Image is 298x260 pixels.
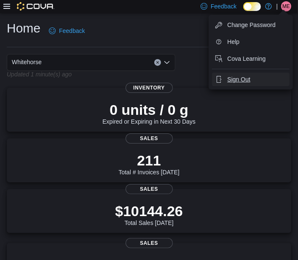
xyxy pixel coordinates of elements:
p: 0 units / 0 g [102,101,196,118]
span: Sales [126,184,173,194]
span: Inventory [126,83,173,93]
p: | [276,1,278,11]
button: Open list of options [164,59,170,66]
span: Feedback [59,27,85,35]
p: 211 [118,152,179,169]
button: Help [212,35,290,49]
span: Sales [126,133,173,144]
span: Help [227,38,239,46]
p: $10144.26 [115,203,183,219]
p: Updated 1 minute(s) ago [7,71,72,78]
input: Dark Mode [243,2,261,11]
span: Whitehorse [12,57,42,67]
span: ME [282,1,290,11]
button: Change Password [212,18,290,32]
span: Feedback [211,2,236,11]
span: Sign Out [227,75,250,84]
h1: Home [7,20,40,37]
div: Total # Invoices [DATE] [118,152,179,176]
div: Expired or Expiring in Next 30 Days [102,101,196,125]
div: Micheal Egay [281,1,291,11]
span: Change Password [227,21,275,29]
span: Sales [126,238,173,248]
a: Feedback [46,22,88,39]
span: Cova Learning [227,54,266,63]
button: Cova Learning [212,52,290,65]
button: Sign Out [212,73,290,86]
div: Total Sales [DATE] [115,203,183,226]
button: Clear input [154,59,161,66]
img: Cova [17,2,54,11]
